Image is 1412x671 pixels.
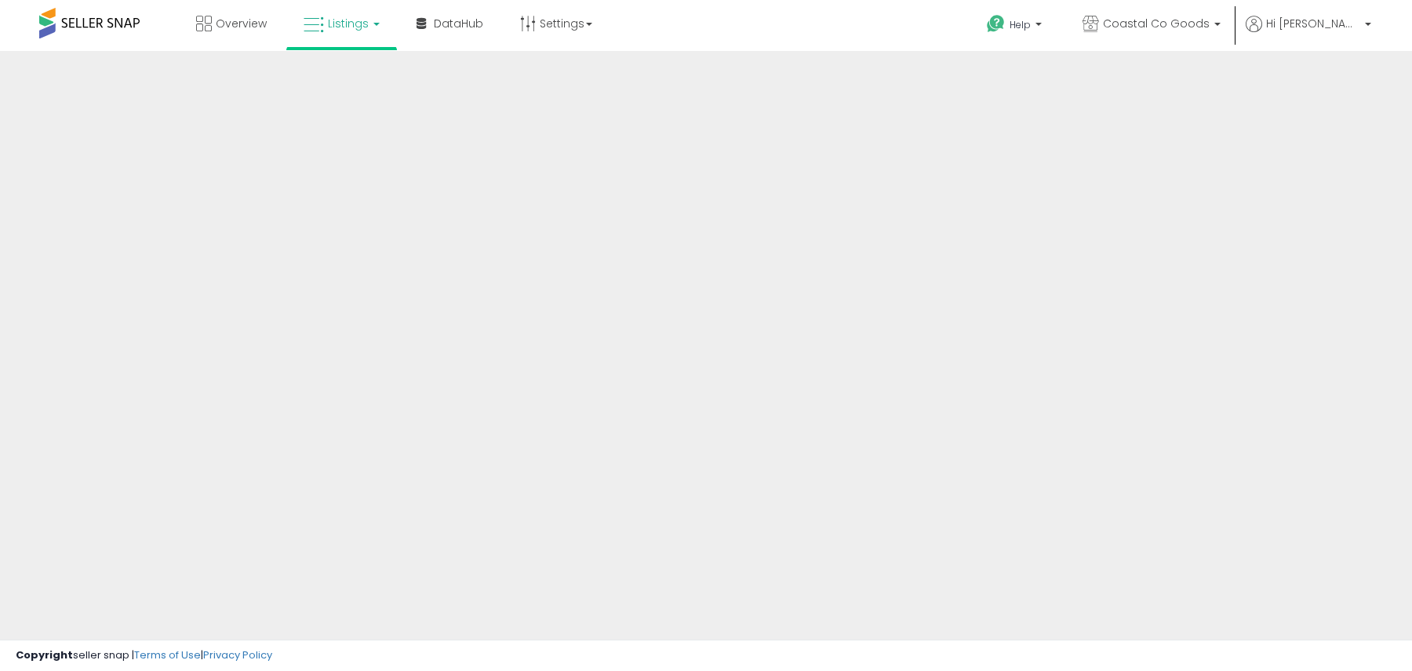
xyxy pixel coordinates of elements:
[1266,16,1360,31] span: Hi [PERSON_NAME]
[16,647,73,662] strong: Copyright
[16,648,272,663] div: seller snap | |
[1103,16,1210,31] span: Coastal Co Goods
[434,16,483,31] span: DataHub
[328,16,369,31] span: Listings
[986,14,1006,34] i: Get Help
[1246,16,1371,51] a: Hi [PERSON_NAME]
[134,647,201,662] a: Terms of Use
[1010,18,1031,31] span: Help
[216,16,267,31] span: Overview
[974,2,1057,51] a: Help
[203,647,272,662] a: Privacy Policy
